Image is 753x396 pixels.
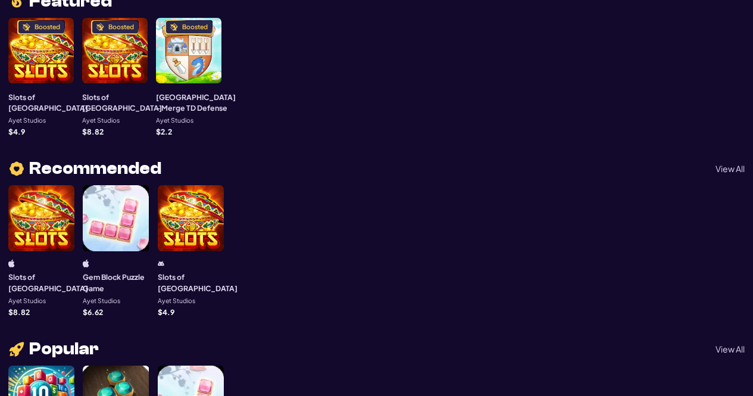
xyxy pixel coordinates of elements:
p: View All [715,345,745,353]
img: Boosted [22,23,30,32]
img: ios [83,260,89,267]
span: Recommended [29,160,161,177]
img: android [158,260,164,267]
p: Ayet Studios [156,117,193,124]
p: Ayet Studios [158,298,195,304]
span: Popular [29,341,99,357]
p: $ 6.62 [83,308,103,316]
p: $ 2.2 [156,128,172,135]
p: Ayet Studios [83,298,120,304]
div: Boosted [182,24,208,30]
p: Ayet Studios [8,117,46,124]
p: $ 8.82 [8,308,30,316]
img: heart [8,160,25,177]
div: Boosted [108,24,134,30]
h3: Slots of [GEOGRAPHIC_DATA] [158,272,238,294]
p: $ 8.82 [82,128,104,135]
img: rocket [8,341,25,358]
p: $ 4.9 [8,128,25,135]
h3: [GEOGRAPHIC_DATA] - Merge TD Defense [156,92,236,114]
h3: Slots of [GEOGRAPHIC_DATA] [8,272,88,294]
h3: Gem Block Puzzle Game [83,272,149,294]
img: ios [8,260,15,267]
img: Boosted [96,23,104,32]
h3: Slots of [GEOGRAPHIC_DATA] [8,92,88,114]
p: Ayet Studios [82,117,120,124]
div: Boosted [35,24,60,30]
p: View All [715,164,745,173]
p: Ayet Studios [8,298,46,304]
h3: Slots of [GEOGRAPHIC_DATA] [82,92,162,114]
p: $ 4.9 [158,308,174,316]
img: Boosted [170,23,178,32]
